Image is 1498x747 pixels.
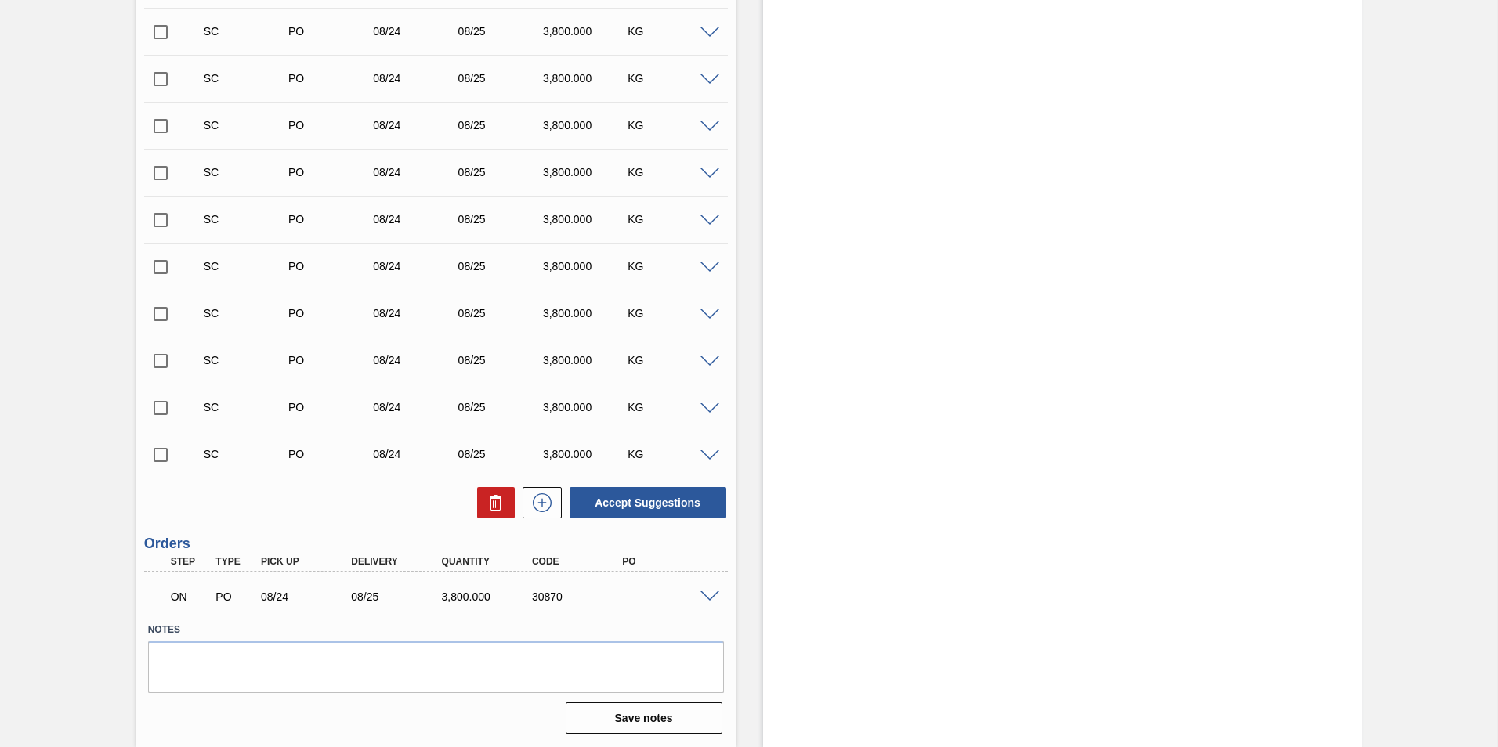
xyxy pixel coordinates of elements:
[454,401,549,413] div: 08/25/2025
[171,590,210,603] p: ON
[539,72,634,85] div: 3,800.000
[528,556,629,567] div: Code
[200,354,295,366] div: Suggestion Created
[624,166,718,179] div: KG
[212,590,259,603] div: Purchase order
[284,354,379,366] div: Purchase order
[284,72,379,85] div: Purchase order
[539,401,634,413] div: 3,800.000
[624,119,718,132] div: KG
[200,307,295,319] div: Suggestion Created
[369,166,464,179] div: 08/24/2025
[200,260,295,272] div: Suggestion Created
[454,448,549,460] div: 08/25/2025
[454,72,549,85] div: 08/25/2025
[200,213,295,226] div: Suggestion Created
[528,590,629,603] div: 30870
[284,448,379,460] div: Purchase order
[624,25,718,38] div: KG
[539,119,634,132] div: 3,800.000
[257,590,358,603] div: 08/24/2025
[284,213,379,226] div: Purchase order
[369,448,464,460] div: 08/24/2025
[200,166,295,179] div: Suggestion Created
[369,25,464,38] div: 08/24/2025
[624,72,718,85] div: KG
[539,354,634,366] div: 3,800.000
[284,401,379,413] div: Purchase order
[200,25,295,38] div: Suggestion Created
[284,25,379,38] div: Purchase order
[515,487,562,518] div: New suggestion
[539,448,634,460] div: 3,800.000
[167,579,214,614] div: Negotiating Order
[454,213,549,226] div: 08/25/2025
[167,556,214,567] div: Step
[144,536,728,552] h3: Orders
[284,119,379,132] div: Purchase order
[200,401,295,413] div: Suggestion Created
[284,166,379,179] div: Purchase order
[539,25,634,38] div: 3,800.000
[624,448,718,460] div: KG
[369,354,464,366] div: 08/24/2025
[454,166,549,179] div: 08/25/2025
[454,119,549,132] div: 08/25/2025
[454,354,549,366] div: 08/25/2025
[284,260,379,272] div: Purchase order
[257,556,358,567] div: Pick up
[624,354,718,366] div: KG
[624,307,718,319] div: KG
[148,619,724,641] label: Notes
[200,119,295,132] div: Suggestion Created
[347,590,448,603] div: 08/25/2025
[562,485,728,520] div: Accept Suggestions
[438,556,539,567] div: Quantity
[200,72,295,85] div: Suggestion Created
[369,401,464,413] div: 08/24/2025
[438,590,539,603] div: 3,800.000
[624,213,718,226] div: KG
[624,401,718,413] div: KG
[539,307,634,319] div: 3,800.000
[566,702,722,734] button: Save notes
[539,166,634,179] div: 3,800.000
[369,119,464,132] div: 08/24/2025
[369,72,464,85] div: 08/24/2025
[539,260,634,272] div: 3,800.000
[618,556,719,567] div: PO
[200,448,295,460] div: Suggestion Created
[454,260,549,272] div: 08/25/2025
[369,260,464,272] div: 08/24/2025
[624,260,718,272] div: KG
[570,487,726,518] button: Accept Suggestions
[212,556,259,567] div: Type
[469,487,515,518] div: Delete Suggestions
[539,213,634,226] div: 3,800.000
[284,307,379,319] div: Purchase order
[369,213,464,226] div: 08/24/2025
[369,307,464,319] div: 08/24/2025
[347,556,448,567] div: Delivery
[454,307,549,319] div: 08/25/2025
[454,25,549,38] div: 08/25/2025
